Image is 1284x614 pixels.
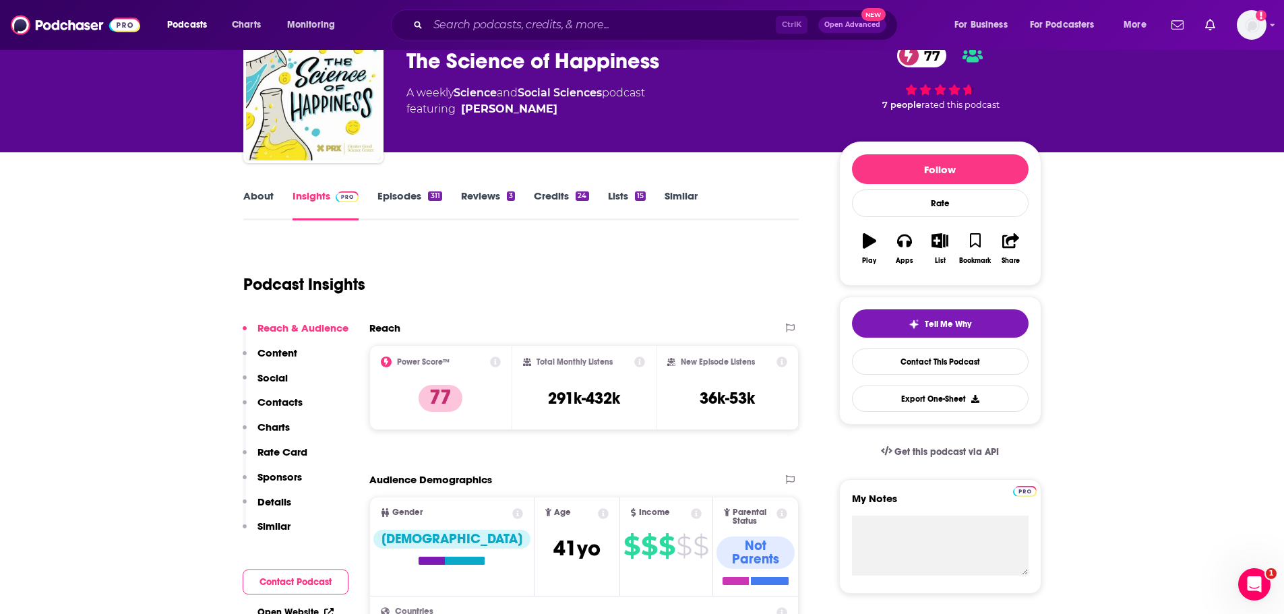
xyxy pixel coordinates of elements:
span: Charts [232,16,261,34]
img: Podchaser Pro [1013,486,1037,497]
div: Apps [896,257,913,265]
h2: Audience Demographics [369,473,492,486]
a: Show notifications dropdown [1166,13,1189,36]
button: Contacts [243,396,303,421]
a: Contact This Podcast [852,348,1029,375]
button: open menu [278,14,353,36]
svg: Add a profile image [1256,10,1266,21]
span: 77 [911,44,947,67]
button: Share [993,224,1028,273]
h3: 291k-432k [548,388,620,408]
span: Logged in as RobLouis [1237,10,1266,40]
div: Bookmark [959,257,991,265]
div: Not Parents [716,536,795,569]
a: The Science of Happiness [246,26,381,160]
div: [DEMOGRAPHIC_DATA] [373,530,530,549]
div: 311 [428,191,441,201]
button: Follow [852,154,1029,184]
span: $ [693,535,708,557]
a: About [243,189,274,220]
a: Show notifications dropdown [1200,13,1221,36]
button: Bookmark [958,224,993,273]
button: open menu [1114,14,1163,36]
p: Contacts [257,396,303,408]
span: New [861,8,886,21]
a: Reviews3 [461,189,515,220]
span: 1 [1266,568,1277,579]
span: Income [639,508,670,517]
div: Share [1002,257,1020,265]
a: Pro website [1013,484,1037,497]
span: For Podcasters [1030,16,1095,34]
span: rated this podcast [921,100,1000,110]
p: Details [257,495,291,508]
span: $ [623,535,640,557]
label: My Notes [852,492,1029,516]
span: $ [641,535,657,557]
span: $ [659,535,675,557]
button: Content [243,346,297,371]
a: Get this podcast via API [870,435,1010,468]
h3: 36k-53k [700,388,755,408]
h2: Reach [369,321,400,334]
a: Lists15 [608,189,646,220]
a: Credits24 [534,189,588,220]
a: Similar [665,189,698,220]
button: Show profile menu [1237,10,1266,40]
div: Play [862,257,876,265]
button: Charts [243,421,290,446]
span: Open Advanced [824,22,880,28]
button: Contact Podcast [243,570,348,594]
button: open menu [158,14,224,36]
button: open menu [945,14,1025,36]
h2: Total Monthly Listens [537,357,613,367]
h2: New Episode Listens [681,357,755,367]
button: Apps [887,224,922,273]
button: Play [852,224,887,273]
div: Rate [852,189,1029,217]
button: Social [243,371,288,396]
img: tell me why sparkle [909,319,919,330]
span: Parental Status [733,508,774,526]
p: 77 [419,385,462,412]
div: 15 [635,191,646,201]
span: For Business [954,16,1008,34]
button: Details [243,495,291,520]
span: Monitoring [287,16,335,34]
a: Science [454,86,497,99]
span: Get this podcast via API [894,446,999,458]
input: Search podcasts, credits, & more... [428,14,776,36]
a: 77 [897,44,947,67]
p: Charts [257,421,290,433]
div: List [935,257,946,265]
span: Ctrl K [776,16,807,34]
button: Export One-Sheet [852,386,1029,412]
p: Sponsors [257,470,302,483]
a: Episodes311 [377,189,441,220]
button: tell me why sparkleTell Me Why [852,309,1029,338]
div: 3 [507,191,515,201]
p: Rate Card [257,446,307,458]
span: and [497,86,518,99]
h2: Power Score™ [397,357,450,367]
span: Podcasts [167,16,207,34]
h1: Podcast Insights [243,274,365,295]
span: 7 people [882,100,921,110]
button: Reach & Audience [243,321,348,346]
p: Reach & Audience [257,321,348,334]
div: Search podcasts, credits, & more... [404,9,911,40]
a: Social Sciences [518,86,602,99]
span: $ [676,535,692,557]
button: Sponsors [243,470,302,495]
div: 24 [576,191,588,201]
div: A weekly podcast [406,85,645,117]
div: 77 7 peoplerated this podcast [839,35,1041,119]
button: Open AdvancedNew [818,17,886,33]
p: Content [257,346,297,359]
span: featuring [406,101,645,117]
iframe: Intercom live chat [1238,568,1271,601]
span: Tell Me Why [925,319,971,330]
img: Podchaser - Follow, Share and Rate Podcasts [11,12,140,38]
img: User Profile [1237,10,1266,40]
